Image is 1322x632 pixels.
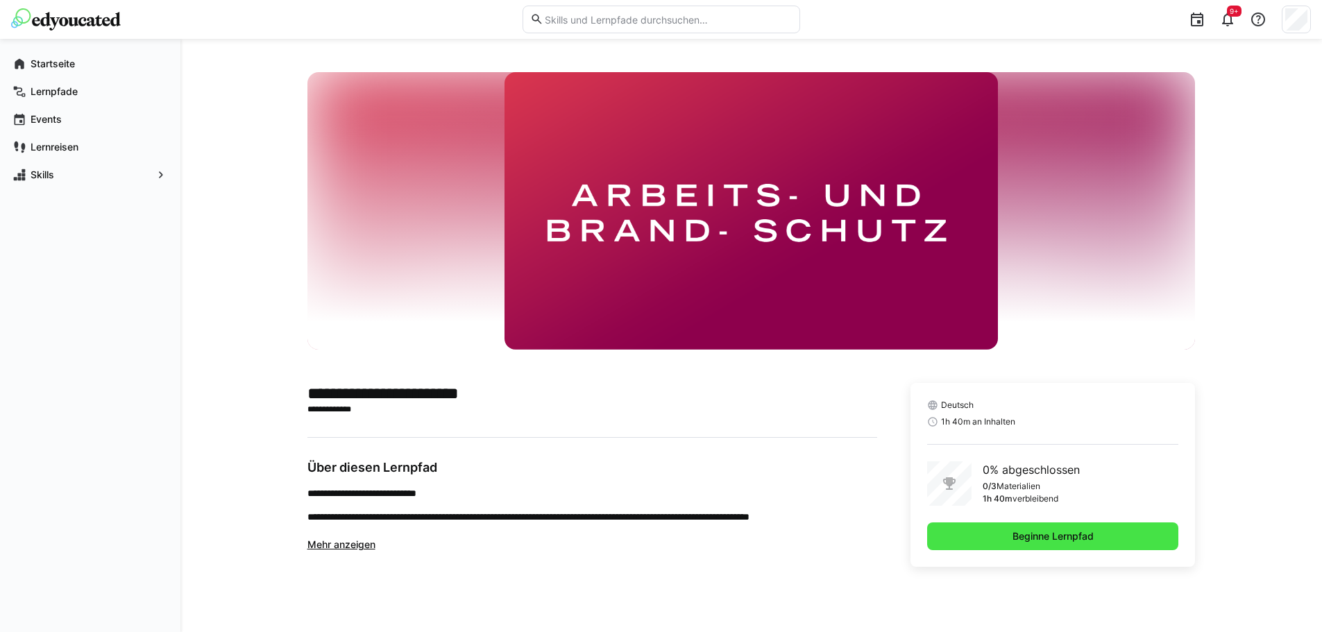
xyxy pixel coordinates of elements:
[983,493,1012,504] p: 1h 40m
[983,481,997,492] p: 0/3
[543,13,792,26] input: Skills und Lernpfade durchsuchen…
[307,538,375,550] span: Mehr anzeigen
[941,416,1015,427] span: 1h 40m an Inhalten
[997,481,1040,492] p: Materialien
[983,461,1080,478] p: 0% abgeschlossen
[1012,493,1058,504] p: verbleibend
[1230,7,1239,15] span: 9+
[941,400,974,411] span: Deutsch
[927,522,1179,550] button: Beginne Lernpfad
[307,460,877,475] h3: Über diesen Lernpfad
[1010,529,1096,543] span: Beginne Lernpfad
